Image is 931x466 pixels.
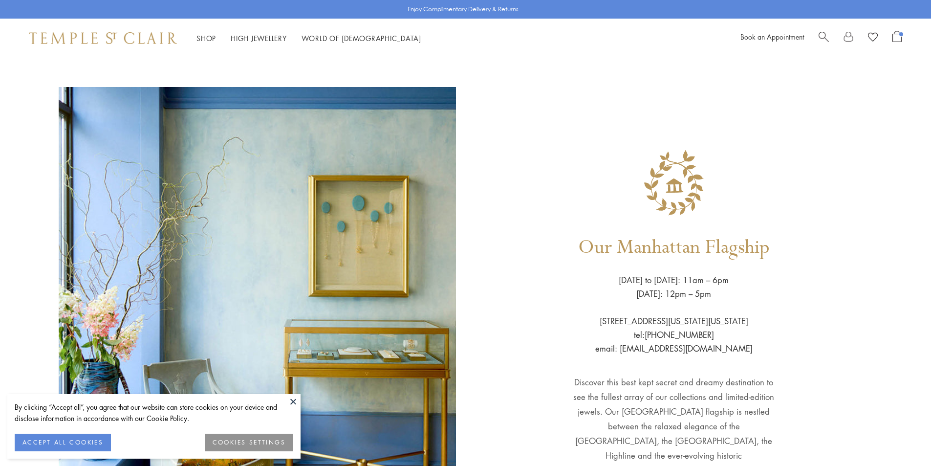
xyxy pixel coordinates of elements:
[882,420,921,456] iframe: Gorgias live chat messenger
[819,31,829,45] a: Search
[15,401,293,424] div: By clicking “Accept all”, you agree that our website can store cookies on your device and disclos...
[578,222,770,273] h1: Our Manhattan Flagship
[15,434,111,451] button: ACCEPT ALL COOKIES
[302,33,421,43] a: World of [DEMOGRAPHIC_DATA]World of [DEMOGRAPHIC_DATA]
[619,273,729,301] p: [DATE] to [DATE]: 11am – 6pm [DATE]: 12pm – 5pm
[231,33,287,43] a: High JewelleryHigh Jewellery
[196,32,421,44] nav: Main navigation
[29,32,177,44] img: Temple St. Clair
[196,33,216,43] a: ShopShop
[740,32,804,42] a: Book an Appointment
[868,31,878,45] a: View Wishlist
[408,4,519,14] p: Enjoy Complimentary Delivery & Returns
[205,434,293,451] button: COOKIES SETTINGS
[892,31,902,45] a: Open Shopping Bag
[595,301,753,355] p: [STREET_ADDRESS][US_STATE][US_STATE] tel:[PHONE_NUMBER] email: [EMAIL_ADDRESS][DOMAIN_NAME]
